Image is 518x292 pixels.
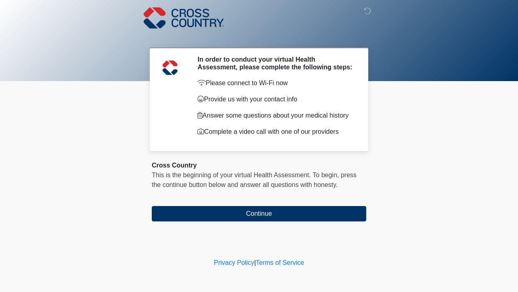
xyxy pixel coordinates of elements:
[152,161,366,170] div: Cross Country
[144,6,224,30] img: Cross Country Logo
[152,172,357,188] span: press the continue button below and answer all questions with honesty.
[197,78,354,88] p: Please connect to Wi-Fi now
[256,259,304,266] a: Terms of Service
[152,172,311,178] span: This is the beginning of your virtual Health Assessment.
[197,111,354,120] p: Answer some questions about your medical history
[313,172,341,178] span: To begin,
[146,29,372,44] h1: ‎ ‎ ‎
[254,259,256,266] a: |
[197,94,354,104] p: Provide us with your contact info
[197,127,354,137] p: Complete a video call with one of our providers
[214,259,255,266] a: Privacy Policy
[152,206,366,221] button: Continue
[197,56,354,71] h2: In order to conduct your virtual Health Assessment, please complete the following steps:
[158,56,182,80] img: Agent Avatar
